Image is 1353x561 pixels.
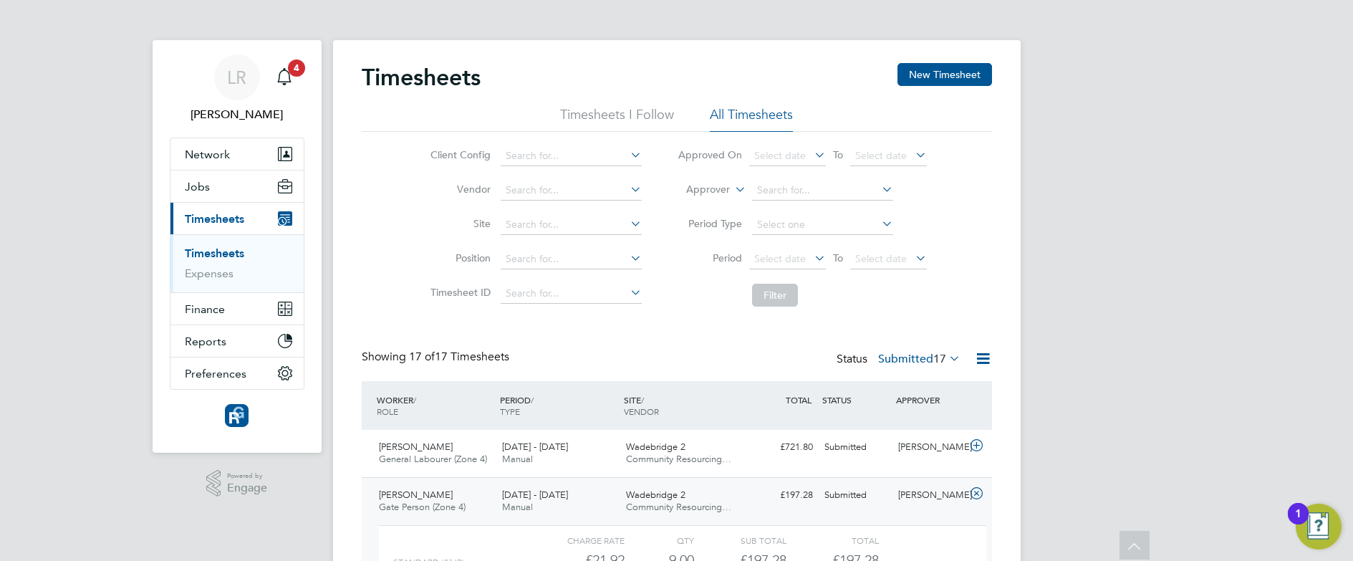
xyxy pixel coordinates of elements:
[531,394,534,406] span: /
[837,350,963,370] div: Status
[624,406,659,417] span: VENDOR
[373,387,497,424] div: WORKER
[892,387,967,413] div: APPROVER
[501,284,642,304] input: Search for...
[501,146,642,166] input: Search for...
[502,453,533,465] span: Manual
[426,148,491,161] label: Client Config
[227,470,267,482] span: Powered by
[819,387,893,413] div: STATUS
[744,484,819,507] div: £197.28
[744,436,819,459] div: £721.80
[819,484,893,507] div: Submitted
[625,532,694,549] div: QTY
[379,501,466,513] span: Gate Person (Zone 4)
[531,532,624,549] div: Charge rate
[227,482,267,494] span: Engage
[626,501,731,513] span: Community Resourcing…
[500,406,520,417] span: TYPE
[855,149,907,162] span: Select date
[270,54,299,100] a: 4
[170,203,304,234] button: Timesheets
[1295,514,1301,532] div: 1
[206,470,267,497] a: Powered byEngage
[501,215,642,235] input: Search for...
[678,251,742,264] label: Period
[426,286,491,299] label: Timesheet ID
[379,453,487,465] span: General Labourer (Zone 4)
[819,436,893,459] div: Submitted
[377,406,398,417] span: ROLE
[185,212,244,226] span: Timesheets
[170,106,304,123] span: Leanne Rayner
[560,106,674,132] li: Timesheets I Follow
[170,404,304,427] a: Go to home page
[426,251,491,264] label: Position
[620,387,744,424] div: SITE
[678,217,742,230] label: Period Type
[829,145,847,164] span: To
[855,252,907,265] span: Select date
[694,532,786,549] div: Sub Total
[185,180,210,193] span: Jobs
[786,394,812,406] span: TOTAL
[288,59,305,77] span: 4
[892,436,967,459] div: [PERSON_NAME]
[225,404,248,427] img: resourcinggroup-logo-retina.png
[1296,504,1342,550] button: Open Resource Center, 1 new notification
[502,441,568,453] span: [DATE] - [DATE]
[409,350,435,364] span: 17 of
[897,63,992,86] button: New Timesheet
[170,358,304,389] button: Preferences
[413,394,416,406] span: /
[892,484,967,507] div: [PERSON_NAME]
[678,148,742,161] label: Approved On
[185,335,226,348] span: Reports
[227,68,246,87] span: LR
[502,489,568,501] span: [DATE] - [DATE]
[379,489,453,501] span: [PERSON_NAME]
[665,183,730,197] label: Approver
[379,441,453,453] span: [PERSON_NAME]
[409,350,509,364] span: 17 Timesheets
[626,453,731,465] span: Community Resourcing…
[754,149,806,162] span: Select date
[362,350,512,365] div: Showing
[754,252,806,265] span: Select date
[501,181,642,201] input: Search for...
[185,148,230,161] span: Network
[185,367,246,380] span: Preferences
[170,234,304,292] div: Timesheets
[153,40,322,453] nav: Main navigation
[170,171,304,202] button: Jobs
[170,138,304,170] button: Network
[829,249,847,267] span: To
[185,302,225,316] span: Finance
[752,215,893,235] input: Select one
[502,501,533,513] span: Manual
[170,293,304,325] button: Finance
[185,246,244,260] a: Timesheets
[752,284,798,307] button: Filter
[626,441,685,453] span: Wadebridge 2
[752,181,893,201] input: Search for...
[426,183,491,196] label: Vendor
[501,249,642,269] input: Search for...
[878,352,960,366] label: Submitted
[786,532,879,549] div: Total
[641,394,644,406] span: /
[496,387,620,424] div: PERIOD
[933,352,946,366] span: 17
[710,106,793,132] li: All Timesheets
[185,267,233,280] a: Expenses
[426,217,491,230] label: Site
[626,489,685,501] span: Wadebridge 2
[170,54,304,123] a: LR[PERSON_NAME]
[362,63,481,92] h2: Timesheets
[170,325,304,357] button: Reports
